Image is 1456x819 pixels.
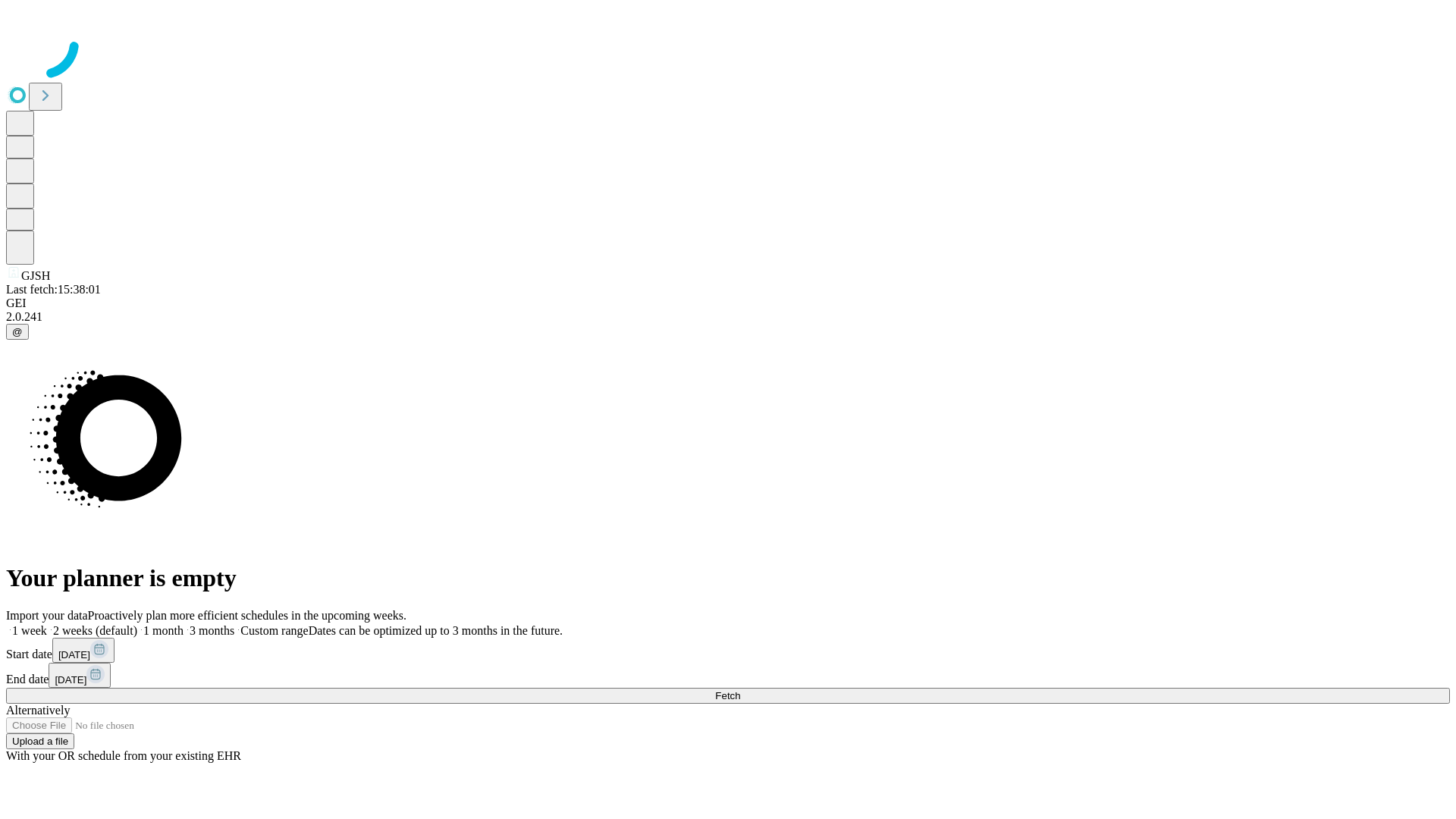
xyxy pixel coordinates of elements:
[6,310,1450,324] div: 2.0.241
[240,624,308,637] span: Custom range
[6,564,1450,592] h1: Your planner is empty
[6,663,1450,688] div: End date
[12,326,23,337] span: @
[88,609,406,622] span: Proactively plan more efficient schedules in the upcoming weeks.
[49,663,111,688] button: [DATE]
[143,624,184,637] span: 1 month
[190,624,234,637] span: 3 months
[6,704,70,717] span: Alternatively
[6,609,88,622] span: Import your data
[6,297,1450,310] div: GEI
[715,690,740,701] span: Fetch
[6,688,1450,704] button: Fetch
[6,733,74,749] button: Upload a file
[21,269,50,282] span: GJSH
[6,324,29,340] button: @
[55,674,86,686] span: [DATE]
[6,283,101,296] span: Last fetch: 15:38:01
[52,638,115,663] button: [DATE]
[12,624,47,637] span: 1 week
[6,749,241,762] span: With your OR schedule from your existing EHR
[6,638,1450,663] div: Start date
[309,624,563,637] span: Dates can be optimized up to 3 months in the future.
[53,624,137,637] span: 2 weeks (default)
[58,649,90,661] span: [DATE]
